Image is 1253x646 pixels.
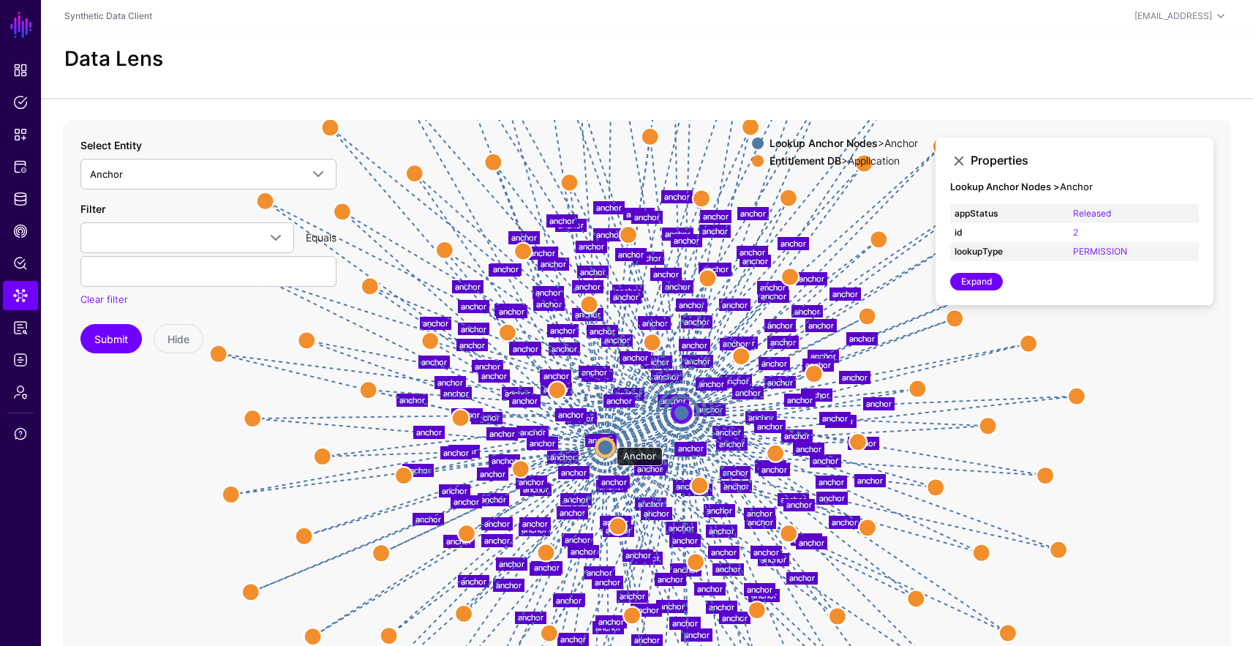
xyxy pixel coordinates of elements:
[684,317,710,327] text: anchor
[684,630,710,640] text: anchor
[828,416,854,426] text: anchor
[678,443,704,454] text: anchor
[534,563,560,573] text: anchor
[684,484,710,495] text: anchor
[80,293,128,305] a: Clear filter
[661,396,686,406] text: anchor
[723,376,749,386] text: anchor
[697,584,723,594] text: anchor
[454,497,479,507] text: anchor
[13,288,28,303] span: Data Lens
[536,298,562,309] text: anchor
[729,337,755,348] text: anchor
[664,191,690,201] text: anchor
[558,410,584,420] text: anchor
[636,253,661,263] text: anchor
[789,573,815,583] text: anchor
[819,477,844,487] text: anchor
[475,361,500,371] text: anchor
[582,367,607,377] text: anchor
[442,486,467,496] text: anchor
[595,622,621,632] text: anchor
[673,565,699,575] text: anchor
[625,550,651,560] text: anchor
[637,464,663,474] text: anchor
[851,438,876,448] text: anchor
[530,438,555,448] text: anchor
[1135,10,1212,23] div: [EMAIL_ADDRESS]
[950,181,1060,192] strong: Lookup Anchor Nodes >
[787,395,813,405] text: anchor
[810,350,836,361] text: anchor
[658,574,683,584] text: anchor
[633,605,659,615] text: anchor
[1073,227,1078,238] a: 2
[565,534,590,544] text: anchor
[560,634,586,644] text: anchor
[832,517,857,527] text: anchor
[13,224,28,239] span: CAEP Hub
[454,410,480,420] text: anchor
[654,372,680,382] text: anchor
[522,518,548,528] text: anchor
[549,215,575,225] text: anchor
[575,282,601,292] text: anchor
[808,320,834,330] text: anchor
[481,371,507,381] text: anchor
[955,207,1064,220] strong: appStatus
[761,290,786,301] text: anchor
[455,282,481,292] text: anchor
[740,209,766,219] text: anchor
[3,184,38,214] a: Identity Data Fabric
[588,435,614,445] text: anchor
[760,282,786,293] text: anchor
[579,241,604,252] text: anchor
[13,427,28,441] span: Support
[499,307,524,317] text: anchor
[796,444,821,454] text: anchor
[971,154,1199,168] h3: Properties
[13,127,28,142] span: Snippets
[767,377,793,387] text: anchor
[13,353,28,367] span: Logs
[857,476,883,486] text: anchor
[618,249,644,260] text: anchor
[606,525,631,536] text: anchor
[603,517,628,527] text: anchor
[13,63,28,78] span: Dashboard
[590,326,615,337] text: anchor
[740,247,765,258] text: anchor
[701,264,727,274] text: anchor
[767,320,793,330] text: anchor
[535,287,561,297] text: anchor
[804,389,829,399] text: anchor
[3,249,38,278] a: Policy Lens
[723,339,748,349] text: anchor
[659,601,685,611] text: anchor
[722,299,748,309] text: anchor
[520,427,546,437] text: anchor
[543,371,568,381] text: anchor
[550,326,576,336] text: anchor
[580,266,606,277] text: anchor
[522,525,547,535] text: anchor
[421,357,447,367] text: anchor
[682,339,707,350] text: anchor
[711,547,737,557] text: anchor
[492,265,517,275] text: anchor
[699,378,724,388] text: anchor
[405,465,431,475] text: anchor
[423,318,448,328] text: anchor
[786,500,812,510] text: anchor
[461,301,486,311] text: anchor
[723,467,748,477] text: anchor
[13,192,28,206] span: Identity Data Fabric
[866,399,892,409] text: anchor
[451,446,477,456] text: anchor
[1073,208,1111,219] a: Released
[799,537,824,547] text: anchor
[634,635,660,645] text: anchor
[770,337,796,348] text: anchor
[715,564,741,574] text: anchor
[780,239,806,249] text: anchor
